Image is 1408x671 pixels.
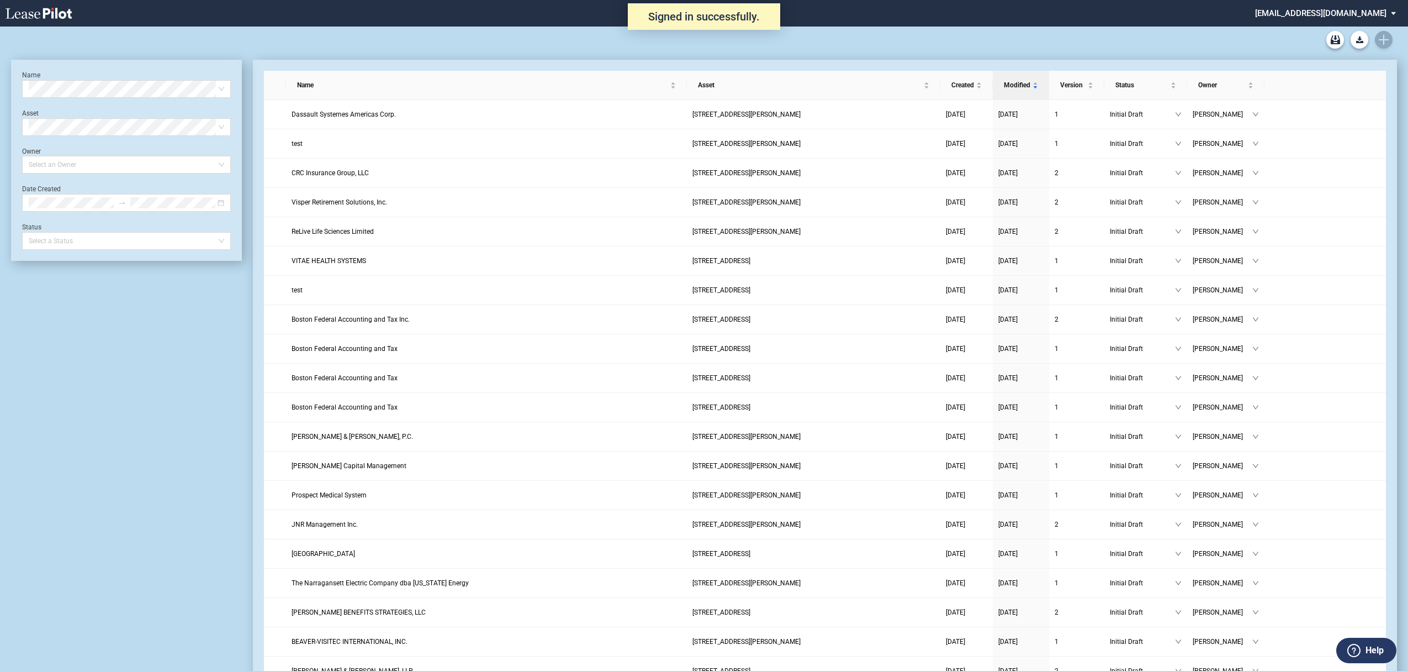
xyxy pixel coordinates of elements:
[292,550,355,558] span: sesame street
[292,491,367,499] span: Prospect Medical System
[998,460,1044,471] a: [DATE]
[946,431,987,442] a: [DATE]
[1110,519,1175,530] span: Initial Draft
[1193,197,1252,208] span: [PERSON_NAME]
[1252,170,1259,176] span: down
[998,111,1018,118] span: [DATE]
[692,257,750,265] span: 350 South Northwest Highway
[998,490,1044,501] a: [DATE]
[1193,373,1252,384] span: [PERSON_NAME]
[1193,285,1252,296] span: [PERSON_NAME]
[1175,287,1182,293] span: down
[951,80,974,91] span: Created
[1193,607,1252,618] span: [PERSON_NAME]
[292,433,413,441] span: Clarkin & Phillips, P.C.
[1110,431,1175,442] span: Initial Draft
[1252,404,1259,411] span: down
[292,521,358,528] span: JNR Management Inc.
[692,197,935,208] a: [STREET_ADDRESS][PERSON_NAME]
[998,579,1018,587] span: [DATE]
[998,228,1018,235] span: [DATE]
[1110,402,1175,413] span: Initial Draft
[1193,402,1252,413] span: [PERSON_NAME]
[692,140,801,148] span: 3460 Preston Ridge Road
[1175,404,1182,411] span: down
[692,490,935,501] a: [STREET_ADDRESS][PERSON_NAME]
[998,138,1044,149] a: [DATE]
[1193,636,1252,647] span: [PERSON_NAME]
[1252,258,1259,264] span: down
[1193,255,1252,266] span: [PERSON_NAME]
[998,491,1018,499] span: [DATE]
[692,638,801,646] span: 303 Wyman Street
[692,636,935,647] a: [STREET_ADDRESS][PERSON_NAME]
[1055,490,1099,501] a: 1
[1252,140,1259,147] span: down
[292,198,387,206] span: Visper Retirement Solutions, Inc.
[292,138,681,149] a: test
[1175,492,1182,499] span: down
[692,402,935,413] a: [STREET_ADDRESS]
[292,167,681,179] a: CRC Insurance Group, LLC
[692,550,750,558] span: 101 Edgewater Drive
[292,374,398,382] span: Boston Federal Accounting and Tax
[1055,314,1099,325] a: 2
[1110,138,1175,149] span: Initial Draft
[998,255,1044,266] a: [DATE]
[692,167,935,179] a: [STREET_ADDRESS][PERSON_NAME]
[692,374,750,382] span: 500 Edgewater Drive
[1055,228,1058,235] span: 2
[292,607,681,618] a: [PERSON_NAME] BENEFITS STRATEGIES, LLC
[946,109,987,120] a: [DATE]
[946,138,987,149] a: [DATE]
[1175,433,1182,440] span: down
[628,3,780,30] div: Signed in successfully.
[946,285,987,296] a: [DATE]
[998,198,1018,206] span: [DATE]
[22,185,61,193] label: Date Created
[946,228,965,235] span: [DATE]
[998,109,1044,120] a: [DATE]
[22,71,40,79] label: Name
[292,314,681,325] a: Boston Federal Accounting and Tax Inc.
[946,578,987,589] a: [DATE]
[1193,343,1252,354] span: [PERSON_NAME]
[1055,578,1099,589] a: 1
[1110,197,1175,208] span: Initial Draft
[998,609,1018,616] span: [DATE]
[1055,636,1099,647] a: 1
[998,226,1044,237] a: [DATE]
[1252,199,1259,206] span: down
[1110,255,1175,266] span: Initial Draft
[1110,314,1175,325] span: Initial Draft
[946,519,987,530] a: [DATE]
[1351,31,1368,49] a: Download Blank Form
[946,548,987,559] a: [DATE]
[292,197,681,208] a: Visper Retirement Solutions, Inc.
[292,403,398,411] span: Boston Federal Accounting and Tax
[1110,578,1175,589] span: Initial Draft
[692,579,801,587] span: 1301 Atwood Avenue
[998,343,1044,354] a: [DATE]
[1055,609,1058,616] span: 2
[1252,316,1259,323] span: down
[692,111,801,118] span: 175 Wyman Street
[292,316,410,323] span: Boston Federal Accounting and Tax Inc.
[1110,607,1175,618] span: Initial Draft
[1175,140,1182,147] span: down
[292,286,303,294] span: test
[993,71,1049,100] th: Modified
[292,255,681,266] a: VITAE HEALTH SYSTEMS
[1175,638,1182,645] span: down
[1055,433,1058,441] span: 1
[1252,375,1259,381] span: down
[1055,257,1058,265] span: 1
[286,71,686,100] th: Name
[946,462,965,470] span: [DATE]
[1193,431,1252,442] span: [PERSON_NAME]
[998,550,1018,558] span: [DATE]
[292,402,681,413] a: Boston Federal Accounting and Tax
[998,638,1018,646] span: [DATE]
[946,373,987,384] a: [DATE]
[946,638,965,646] span: [DATE]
